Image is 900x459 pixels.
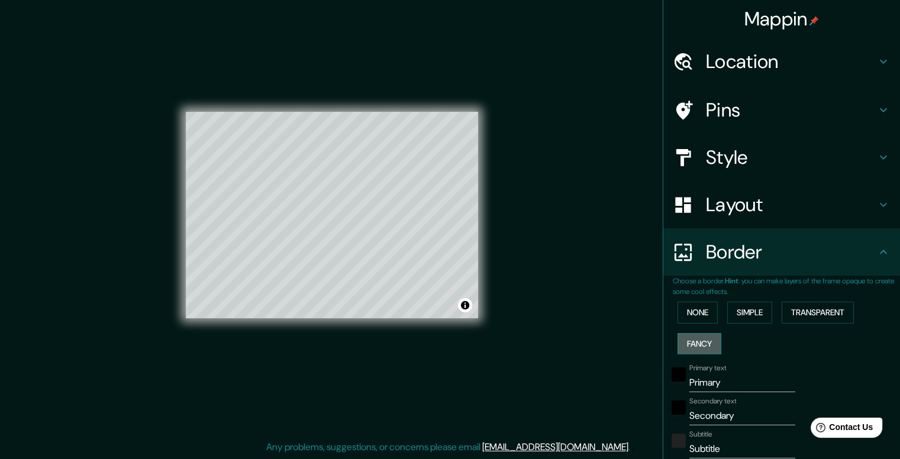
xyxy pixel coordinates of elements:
button: Transparent [782,302,854,324]
div: Border [663,228,900,276]
h4: Border [706,240,876,264]
div: . [630,440,632,454]
div: . [632,440,634,454]
div: Style [663,134,900,181]
p: Choose a border. : you can make layers of the frame opaque to create some cool effects. [673,276,900,297]
button: Fancy [678,333,721,355]
h4: Pins [706,98,876,122]
h4: Location [706,50,876,73]
a: [EMAIL_ADDRESS][DOMAIN_NAME] [482,441,628,453]
iframe: Help widget launcher [795,413,887,446]
img: pin-icon.png [809,16,819,25]
h4: Style [706,146,876,169]
div: Pins [663,86,900,134]
button: color-222222 [672,434,686,448]
button: Toggle attribution [458,298,472,312]
button: Simple [727,302,772,324]
button: black [672,367,686,382]
h4: Mappin [744,7,820,31]
label: Secondary text [689,396,737,406]
label: Subtitle [689,429,712,439]
button: None [678,302,718,324]
p: Any problems, suggestions, or concerns please email . [266,440,630,454]
div: Location [663,38,900,85]
h4: Layout [706,193,876,216]
label: Primary text [689,363,726,373]
button: black [672,400,686,415]
b: Hint [725,276,738,286]
div: Layout [663,181,900,228]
